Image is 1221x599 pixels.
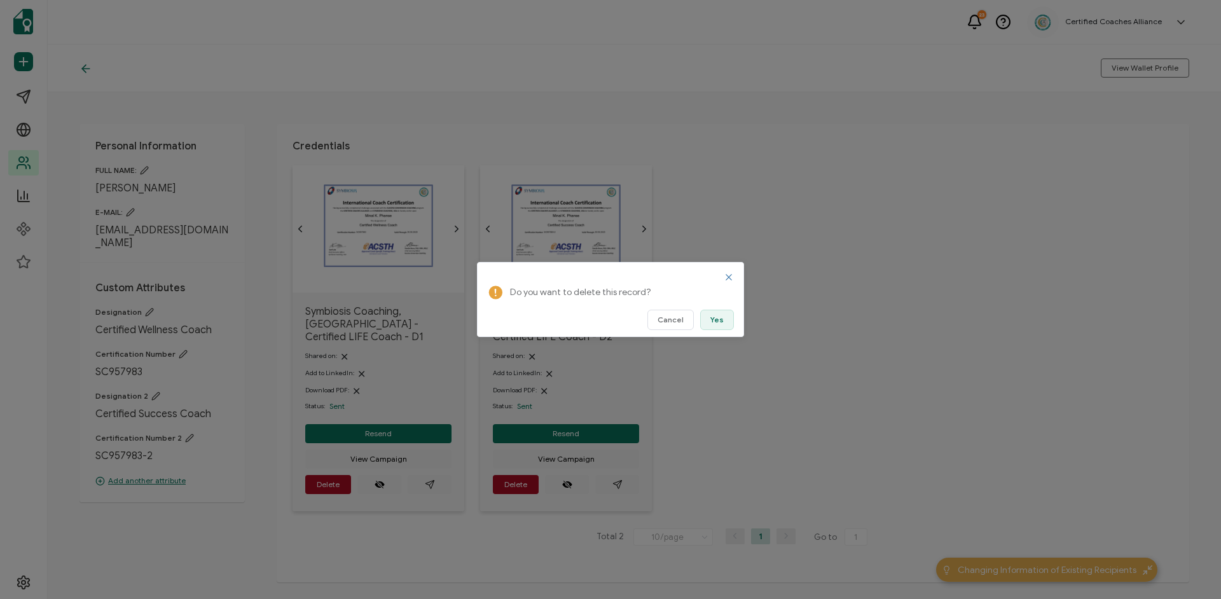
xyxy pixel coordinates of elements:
button: Cancel [647,310,694,330]
span: Cancel [658,316,684,324]
button: Close [724,272,734,282]
span: Yes [710,316,724,324]
button: Yes [700,310,734,330]
p: Do you want to delete this record? [510,285,726,300]
iframe: Chat Widget [1157,538,1221,599]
